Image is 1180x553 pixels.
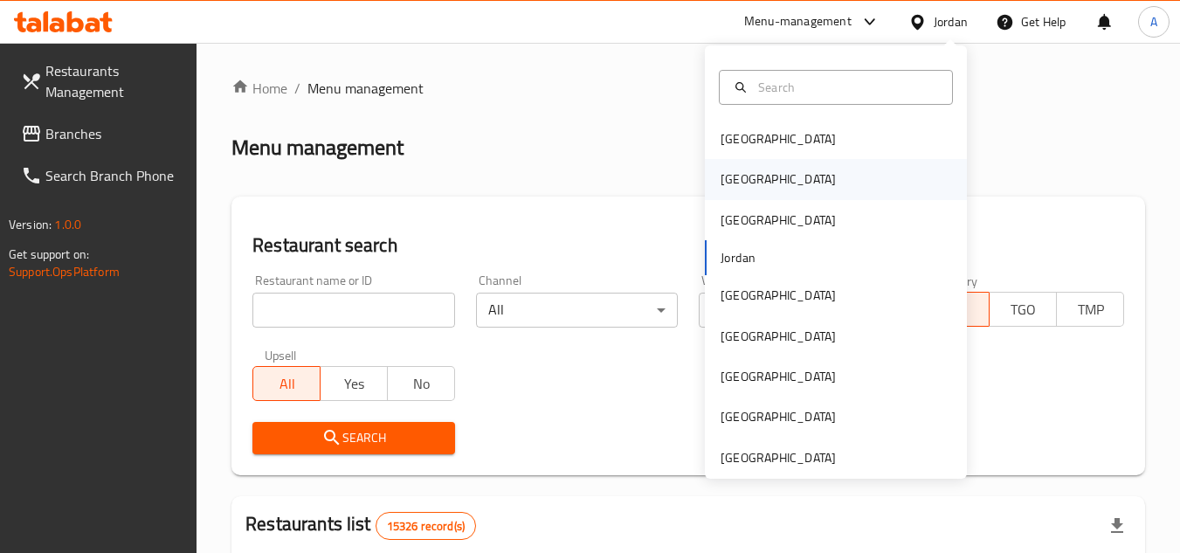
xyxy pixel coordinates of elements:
[721,407,836,426] div: [GEOGRAPHIC_DATA]
[721,448,836,467] div: [GEOGRAPHIC_DATA]
[252,293,454,328] input: Search for restaurant name or ID..
[231,78,1145,99] nav: breadcrumb
[989,292,1057,327] button: TGO
[307,78,424,99] span: Menu management
[7,50,197,113] a: Restaurants Management
[721,327,836,346] div: [GEOGRAPHIC_DATA]
[260,371,314,397] span: All
[45,165,183,186] span: Search Branch Phone
[721,129,836,149] div: [GEOGRAPHIC_DATA]
[751,78,942,97] input: Search
[376,512,476,540] div: Total records count
[934,12,968,31] div: Jordan
[245,511,476,540] h2: Restaurants list
[45,60,183,102] span: Restaurants Management
[9,260,120,283] a: Support.OpsPlatform
[294,78,300,99] li: /
[231,134,404,162] h2: Menu management
[395,371,448,397] span: No
[9,243,89,266] span: Get support on:
[1096,505,1138,547] div: Export file
[1056,292,1124,327] button: TMP
[376,518,475,535] span: 15326 record(s)
[721,211,836,230] div: [GEOGRAPHIC_DATA]
[252,232,1124,259] h2: Restaurant search
[320,366,388,401] button: Yes
[7,113,197,155] a: Branches
[265,349,297,361] label: Upsell
[45,123,183,144] span: Branches
[997,297,1050,322] span: TGO
[252,422,454,454] button: Search
[1064,297,1117,322] span: TMP
[935,274,978,287] label: Delivery
[1150,12,1157,31] span: A
[387,366,455,401] button: No
[721,286,836,305] div: [GEOGRAPHIC_DATA]
[721,367,836,386] div: [GEOGRAPHIC_DATA]
[476,293,678,328] div: All
[54,213,81,236] span: 1.0.0
[231,78,287,99] a: Home
[699,293,901,328] div: All
[744,11,852,32] div: Menu-management
[328,371,381,397] span: Yes
[252,366,321,401] button: All
[7,155,197,197] a: Search Branch Phone
[9,213,52,236] span: Version:
[266,427,440,449] span: Search
[721,169,836,189] div: [GEOGRAPHIC_DATA]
